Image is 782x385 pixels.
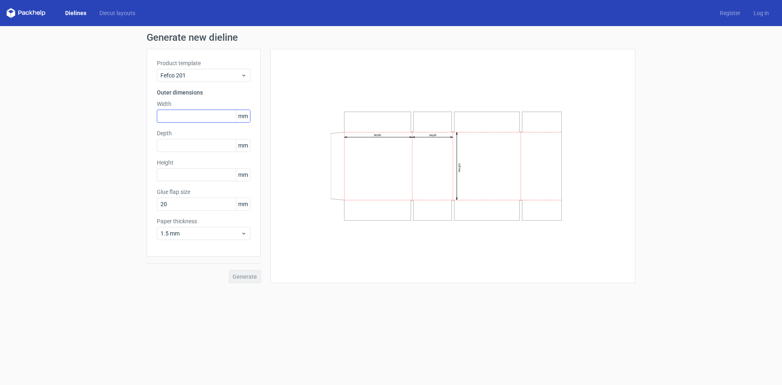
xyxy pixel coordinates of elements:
[747,9,775,17] a: Log in
[157,158,250,167] label: Height
[157,88,250,97] h3: Outer dimensions
[160,229,241,238] span: 1.5 mm
[157,129,250,137] label: Depth
[147,33,635,42] h1: Generate new dieline
[157,100,250,108] label: Width
[713,9,747,17] a: Register
[236,169,250,181] span: mm
[236,110,250,122] span: mm
[93,9,142,17] a: Diecut layouts
[236,139,250,152] span: mm
[458,163,461,172] text: Height
[59,9,93,17] a: Dielines
[157,188,250,196] label: Glue flap size
[157,217,250,225] label: Paper thickness
[236,198,250,210] span: mm
[160,71,241,79] span: Fefco 201
[429,134,437,137] text: Depth
[374,134,381,137] text: Width
[157,59,250,67] label: Product template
